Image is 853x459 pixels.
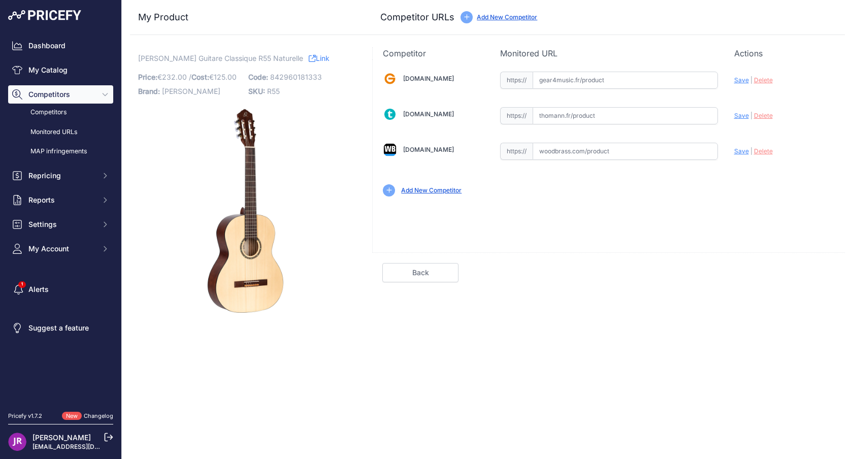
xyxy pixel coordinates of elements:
a: [DOMAIN_NAME] [403,110,454,118]
span: Save [734,147,749,155]
img: Pricefy Logo [8,10,81,20]
span: 842960181333 [270,73,322,81]
span: Reports [28,195,95,205]
a: Add New Competitor [477,13,537,21]
span: Delete [754,112,773,119]
span: Save [734,112,749,119]
span: | [750,147,752,155]
a: Back [382,263,458,282]
a: [DOMAIN_NAME] [403,75,454,82]
span: Settings [28,219,95,229]
span: [PERSON_NAME] [162,87,220,95]
p: € [138,70,242,84]
button: Reports [8,191,113,209]
span: https:// [500,72,533,89]
a: [PERSON_NAME] [32,433,91,442]
span: Brand: [138,87,160,95]
span: 232.00 [162,73,187,81]
span: New [62,412,82,420]
span: SKU: [248,87,265,95]
span: Cost: [191,73,209,81]
input: thomann.fr/product [533,107,718,124]
span: Price: [138,73,157,81]
input: gear4music.fr/product [533,72,718,89]
span: | [750,76,752,84]
a: MAP infringements [8,143,113,160]
a: Competitors [8,104,113,121]
span: | [750,112,752,119]
button: Settings [8,215,113,234]
span: 125.00 [214,73,237,81]
span: https:// [500,143,533,160]
span: Repricing [28,171,95,181]
span: Delete [754,76,773,84]
button: My Account [8,240,113,258]
span: Code: [248,73,268,81]
p: Monitored URL [500,47,718,59]
a: Dashboard [8,37,113,55]
button: Competitors [8,85,113,104]
a: Suggest a feature [8,319,113,337]
span: My Account [28,244,95,254]
button: Repricing [8,167,113,185]
h3: Competitor URLs [380,10,454,24]
a: [DOMAIN_NAME] [403,146,454,153]
span: / € [189,73,237,81]
span: [PERSON_NAME] Guitare Classique R55 Naturelle [138,52,303,64]
span: R55 [267,87,280,95]
span: Save [734,76,749,84]
a: Monitored URLs [8,123,113,141]
a: Changelog [84,412,113,419]
p: Actions [734,47,835,59]
a: My Catalog [8,61,113,79]
a: Link [309,52,330,64]
a: Alerts [8,280,113,299]
a: [EMAIL_ADDRESS][DOMAIN_NAME] [32,443,139,450]
a: Add New Competitor [401,186,462,194]
div: Pricefy v1.7.2 [8,412,42,420]
span: Delete [754,147,773,155]
input: woodbrass.com/product [533,143,718,160]
nav: Sidebar [8,37,113,400]
h3: My Product [138,10,352,24]
span: https:// [500,107,533,124]
span: Competitors [28,89,95,100]
p: Competitor [383,47,483,59]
